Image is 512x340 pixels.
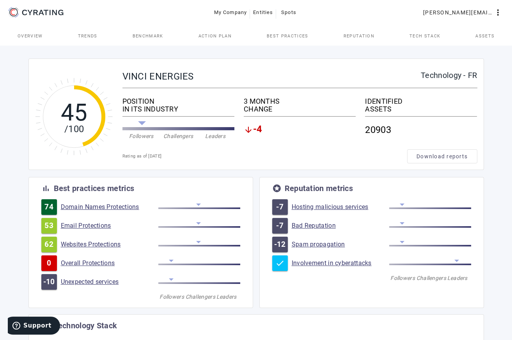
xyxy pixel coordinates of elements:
[60,99,87,126] tspan: 45
[292,259,389,267] a: Involvement in cyberattacks
[250,5,276,19] button: Entities
[44,241,53,248] span: 62
[365,120,477,140] div: 20903
[416,274,444,282] div: Challengers
[389,274,416,282] div: Followers
[244,105,356,113] div: CHANGE
[344,34,374,38] span: Reputation
[64,124,83,135] tspan: /100
[416,152,468,160] span: Download reports
[47,259,51,267] span: 0
[123,132,160,140] div: Followers
[122,152,407,160] div: Rating as of [DATE]
[198,34,232,38] span: Action Plan
[420,5,506,19] button: [PERSON_NAME][EMAIL_ADDRESS][PERSON_NAME][DOMAIN_NAME]
[44,203,53,211] span: 74
[276,203,283,211] span: -7
[253,6,273,19] span: Entities
[444,274,471,282] div: Leaders
[43,278,55,286] span: -10
[61,241,158,248] a: Websites Protections
[276,5,301,19] button: Spots
[244,97,356,105] div: 3 MONTHS
[61,278,158,286] a: Unexpected services
[292,222,389,230] a: Bad Reputation
[197,132,234,140] div: Leaders
[292,203,389,211] a: Hosting malicious services
[122,97,234,105] div: POSITION
[214,6,247,19] span: My Company
[267,34,308,38] span: Best practices
[78,34,97,38] span: Trends
[285,184,353,192] div: Reputation metrics
[186,293,213,301] div: Challengers
[54,322,117,329] div: Technology Stack
[292,241,389,248] a: Spam propagation
[122,105,234,113] div: IN ITS INDUSTRY
[61,222,158,230] a: Email Protections
[8,317,60,336] iframe: Opens a widget where you can find more information
[272,184,282,193] mat-icon: stars
[61,259,158,267] a: Overall Protections
[423,6,493,19] span: [PERSON_NAME][EMAIL_ADDRESS][PERSON_NAME][DOMAIN_NAME]
[44,222,53,230] span: 53
[274,241,286,248] span: -12
[275,259,285,268] mat-icon: check
[253,125,262,135] span: -4
[122,71,421,81] div: VINCI ENERGIES
[276,222,283,230] span: -7
[158,293,186,301] div: Followers
[493,8,503,17] mat-icon: more_vert
[211,5,250,19] button: My Company
[421,71,477,79] div: Technology - FR
[41,184,51,193] mat-icon: bar_chart
[133,34,163,38] span: Benchmark
[365,97,477,105] div: IDENTIFIED
[54,184,135,192] div: Best practices metrics
[160,132,197,140] div: Challengers
[409,34,440,38] span: Tech Stack
[213,293,240,301] div: Leaders
[475,34,494,38] span: Assets
[61,203,158,211] a: Domain Names Protections
[244,125,253,135] mat-icon: arrow_downward
[22,10,64,15] g: CYRATING
[281,6,296,19] span: Spots
[18,34,43,38] span: Overview
[365,105,477,113] div: ASSETS
[407,149,477,163] button: Download reports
